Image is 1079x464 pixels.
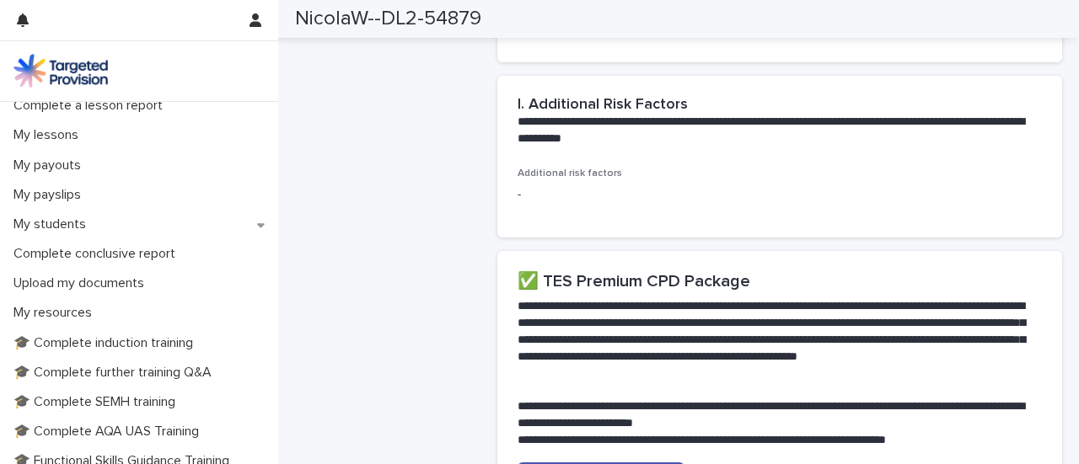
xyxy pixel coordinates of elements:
[7,335,207,351] p: 🎓 Complete induction training
[7,246,189,262] p: Complete conclusive report
[7,275,158,291] p: Upload my documents
[518,271,1043,291] h2: ✅ TES Premium CPD Package
[7,365,225,381] p: 🎓 Complete further training Q&A
[7,187,94,203] p: My payslips
[518,96,688,115] h2: I. Additional Risk Factors
[7,157,94,173] p: My payouts
[7,305,105,321] p: My resources
[518,168,622,179] span: Additional risk factors
[7,394,189,410] p: 🎓 Complete SEMH training
[7,424,212,440] p: 🎓 Complete AQA UAS Training
[7,127,92,143] p: My lessons
[7,98,176,114] p: Complete a lesson report
[518,186,1042,204] p: -
[295,7,481,31] h2: NicolaW--DL2-54879
[7,216,99,232] p: My students
[13,54,108,88] img: M5nRWzHhSzIhMunXDL62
